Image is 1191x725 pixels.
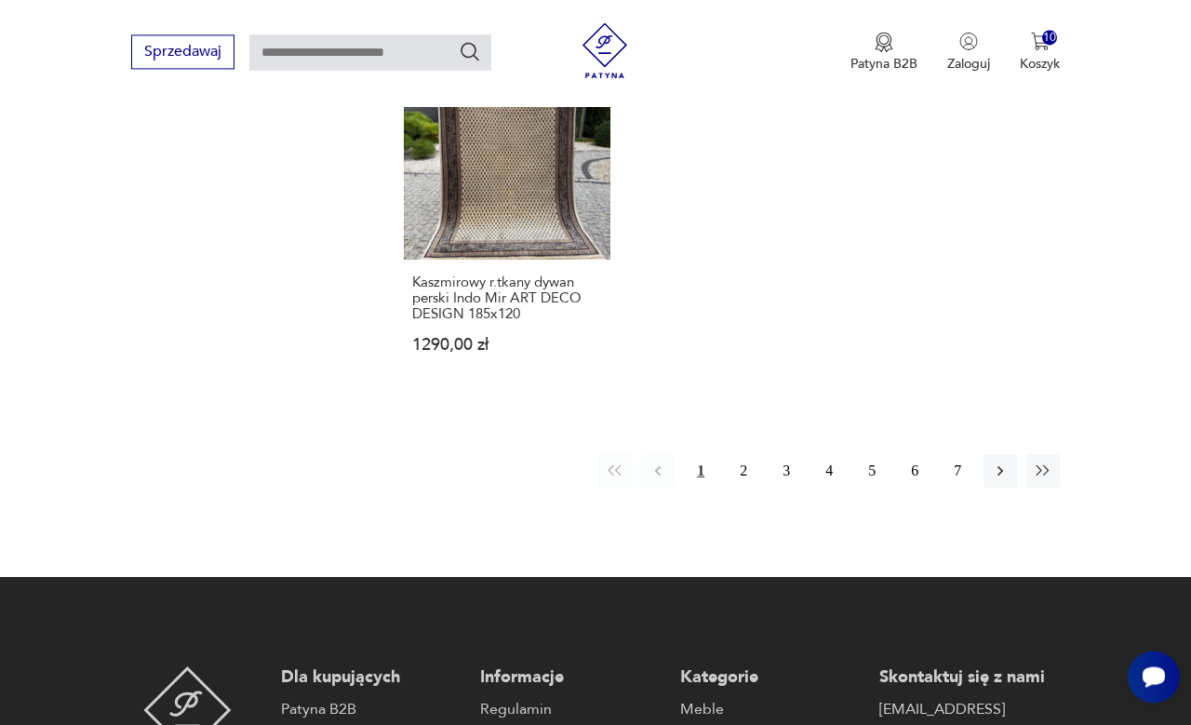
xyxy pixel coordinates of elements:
[281,698,462,720] a: Patyna B2B
[680,666,861,689] p: Kategorie
[947,55,990,73] p: Zaloguj
[727,454,760,488] button: 2
[480,666,661,689] p: Informacje
[412,337,602,353] p: 1290,00 zł
[680,698,861,720] a: Meble
[1020,55,1060,73] p: Koszyk
[404,53,610,389] a: Kaszmirowy r.tkany dywan perski Indo Mir ART DECO DESIGN 185x120Kaszmirowy r.tkany dywan perski I...
[941,454,974,488] button: 7
[412,275,602,322] h3: Kaszmirowy r.tkany dywan perski Indo Mir ART DECO DESIGN 185x120
[850,32,917,73] a: Ikona medaluPatyna B2B
[131,34,234,69] button: Sprzedawaj
[769,454,803,488] button: 3
[879,666,1060,689] p: Skontaktuj się z nami
[1042,30,1058,46] div: 10
[1031,32,1050,50] img: Ikona koszyka
[812,454,846,488] button: 4
[850,32,917,73] button: Patyna B2B
[855,454,889,488] button: 5
[577,22,633,78] img: Patyna - sklep z meblami i dekoracjami vintage
[959,32,978,50] img: Ikonka użytkownika
[947,32,990,73] button: Zaloguj
[480,698,661,720] a: Regulamin
[684,454,717,488] button: 1
[1020,32,1060,73] button: 10Koszyk
[898,454,931,488] button: 6
[131,47,234,60] a: Sprzedawaj
[850,55,917,73] p: Patyna B2B
[459,40,481,62] button: Szukaj
[875,32,893,52] img: Ikona medalu
[1128,651,1180,703] iframe: Smartsupp widget button
[281,666,462,689] p: Dla kupujących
